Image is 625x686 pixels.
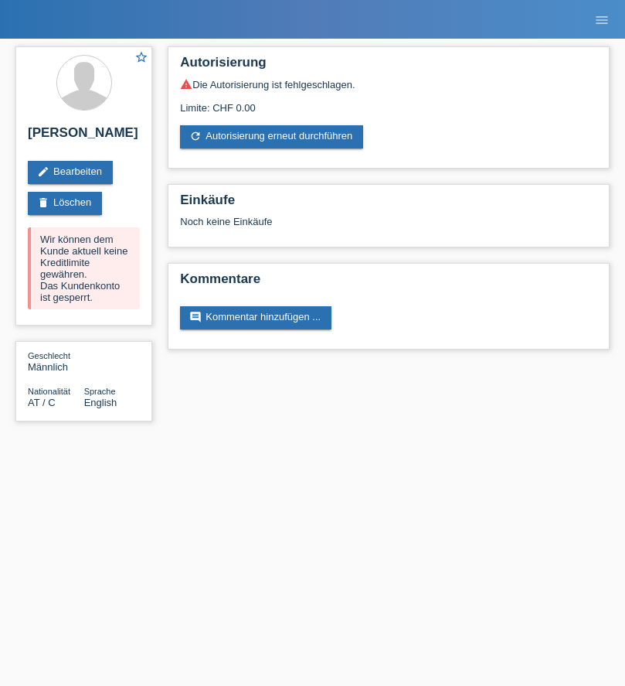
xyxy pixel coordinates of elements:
a: editBearbeiten [28,161,113,184]
a: refreshAutorisierung erneut durchführen [180,125,363,148]
i: star_border [134,50,148,64]
i: menu [594,12,610,28]
h2: Einkäufe [180,193,597,216]
a: deleteLöschen [28,192,102,215]
i: edit [37,166,49,178]
div: Männlich [28,350,84,373]
a: star_border [134,50,148,67]
span: Sprache [84,387,116,396]
i: refresh [189,130,202,142]
span: Geschlecht [28,351,70,360]
a: commentKommentar hinzufügen ... [180,306,331,329]
h2: [PERSON_NAME] [28,125,140,148]
h2: Autorisierung [180,55,597,78]
span: Österreich / C / 01.11.2017 [28,397,56,408]
i: warning [180,78,192,90]
span: Nationalität [28,387,70,396]
a: menu [586,15,617,24]
div: Noch keine Einkäufe [180,216,597,239]
div: Wir können dem Kunde aktuell keine Kreditlimite gewähren. Das Kundenkonto ist gesperrt. [28,227,140,309]
div: Limite: CHF 0.00 [180,90,597,114]
div: Die Autorisierung ist fehlgeschlagen. [180,78,597,90]
span: English [84,397,117,408]
i: delete [37,196,49,209]
i: comment [189,311,202,323]
h2: Kommentare [180,271,597,295]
